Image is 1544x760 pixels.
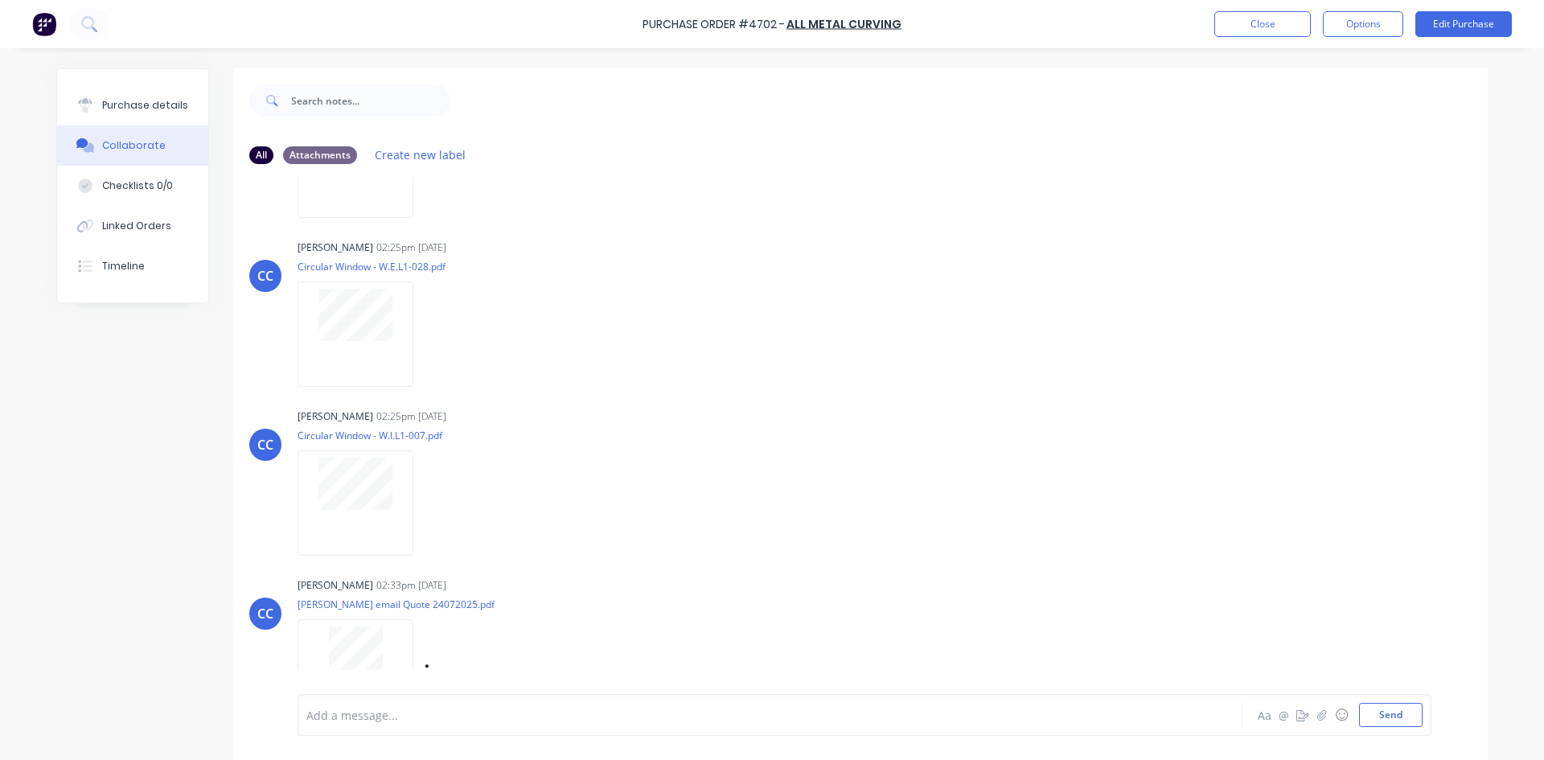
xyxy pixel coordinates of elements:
[57,166,208,206] button: Checklists 0/0
[643,16,785,33] div: Purchase Order #4702 -
[32,12,56,36] img: Factory
[57,85,208,125] button: Purchase details
[1415,11,1512,37] button: Edit Purchase
[298,429,442,442] p: Circular Window - W.I.L1-007.pdf
[283,146,357,164] div: Attachments
[376,409,446,424] div: 02:25pm [DATE]
[786,16,901,32] a: All Metal Curving
[298,578,373,593] div: [PERSON_NAME]
[249,146,273,164] div: All
[102,219,171,233] div: Linked Orders
[102,98,188,113] div: Purchase details
[298,260,446,273] p: Circular Window - W.E.L1-028.pdf
[367,144,474,166] button: Create new label
[376,578,446,593] div: 02:33pm [DATE]
[57,206,208,246] button: Linked Orders
[1323,11,1403,37] button: Options
[102,138,166,153] div: Collaborate
[102,259,145,273] div: Timeline
[298,409,373,424] div: [PERSON_NAME]
[298,598,593,611] p: [PERSON_NAME] email Quote 24072025.pdf
[1359,703,1423,727] button: Send
[376,240,446,255] div: 02:25pm [DATE]
[257,604,273,623] div: CC
[291,84,450,117] input: Search notes...
[257,435,273,454] div: CC
[1274,705,1293,725] button: @
[1214,11,1311,37] button: Close
[57,246,208,286] button: Timeline
[257,266,273,286] div: CC
[57,125,208,166] button: Collaborate
[1332,705,1351,725] button: ☺
[298,240,373,255] div: [PERSON_NAME]
[102,179,173,193] div: Checklists 0/0
[1254,705,1274,725] button: Aa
